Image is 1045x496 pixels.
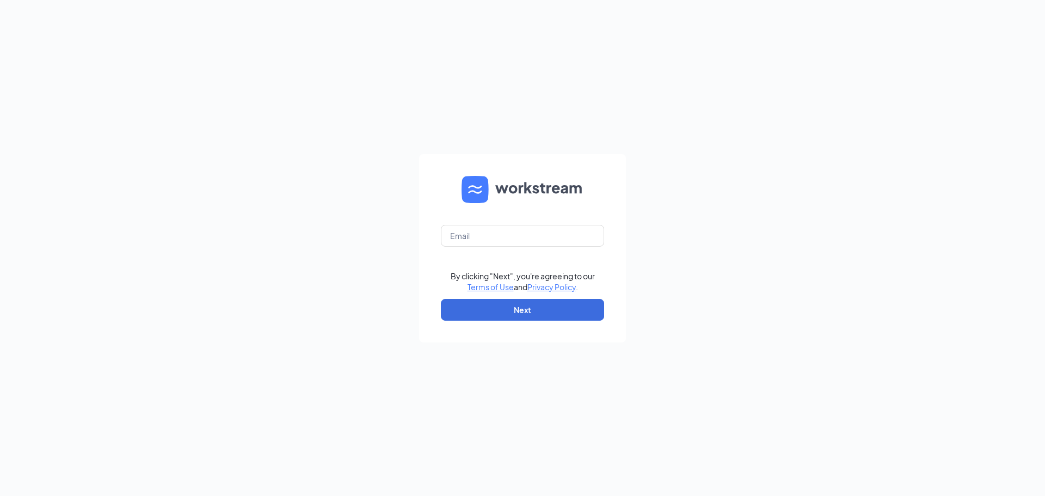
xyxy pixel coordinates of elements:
a: Terms of Use [468,282,514,292]
div: By clicking "Next", you're agreeing to our and . [451,271,595,292]
a: Privacy Policy [527,282,576,292]
input: Email [441,225,604,247]
button: Next [441,299,604,321]
img: WS logo and Workstream text [462,176,583,203]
